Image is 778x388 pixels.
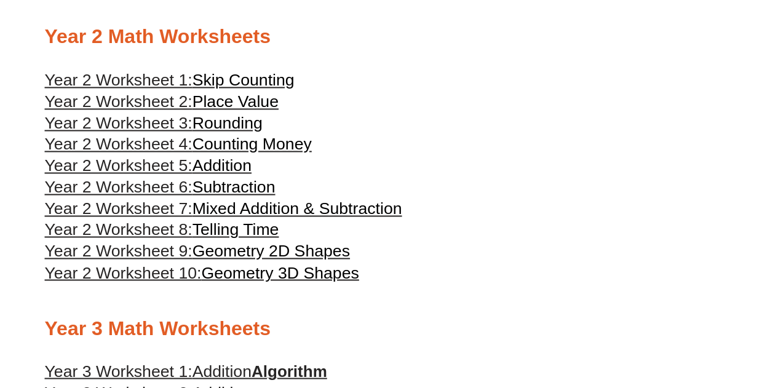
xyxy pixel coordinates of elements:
[45,220,279,239] a: Year 2 Worksheet 8:Telling Time
[45,114,263,132] a: Year 2 Worksheet 3:Rounding
[45,199,402,218] a: Year 2 Worksheet 7:Mixed Addition & Subtraction
[193,114,263,132] span: Rounding
[45,315,734,341] h2: Year 3 Math Worksheets
[45,71,295,89] a: Year 2 Worksheet 1:Skip Counting
[45,156,252,175] a: Year 2 Worksheet 5:Addition
[45,362,327,380] a: Year 3 Worksheet 1:AdditionAlgorithm
[45,220,193,239] span: Year 2 Worksheet 8:
[193,71,295,89] span: Skip Counting
[45,263,359,282] a: Year 2 Worksheet 10:Geometry 3D Shapes
[45,362,193,380] span: Year 3 Worksheet 1:
[45,71,193,89] span: Year 2 Worksheet 1:
[193,156,252,175] span: Addition
[45,242,193,260] span: Year 2 Worksheet 9:
[45,242,350,260] a: Year 2 Worksheet 9:Geometry 2D Shapes
[45,135,312,153] a: Year 2 Worksheet 4:Counting Money
[193,199,402,218] span: Mixed Addition & Subtraction
[193,178,276,196] span: Subtraction
[573,249,778,388] iframe: Chat Widget
[193,242,350,260] span: Geometry 2D Shapes
[45,114,193,132] span: Year 2 Worksheet 3:
[45,199,193,218] span: Year 2 Worksheet 7:
[45,24,734,50] h2: Year 2 Math Worksheets
[201,263,359,282] span: Geometry 3D Shapes
[45,156,193,175] span: Year 2 Worksheet 5:
[45,178,193,196] span: Year 2 Worksheet 6:
[45,92,193,111] span: Year 2 Worksheet 2:
[193,362,252,380] span: Addition
[45,135,193,153] span: Year 2 Worksheet 4:
[45,92,279,111] a: Year 2 Worksheet 2:Place Value
[45,263,202,282] span: Year 2 Worksheet 10:
[193,220,279,239] span: Telling Time
[45,178,276,196] a: Year 2 Worksheet 6:Subtraction
[193,92,279,111] span: Place Value
[193,135,312,153] span: Counting Money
